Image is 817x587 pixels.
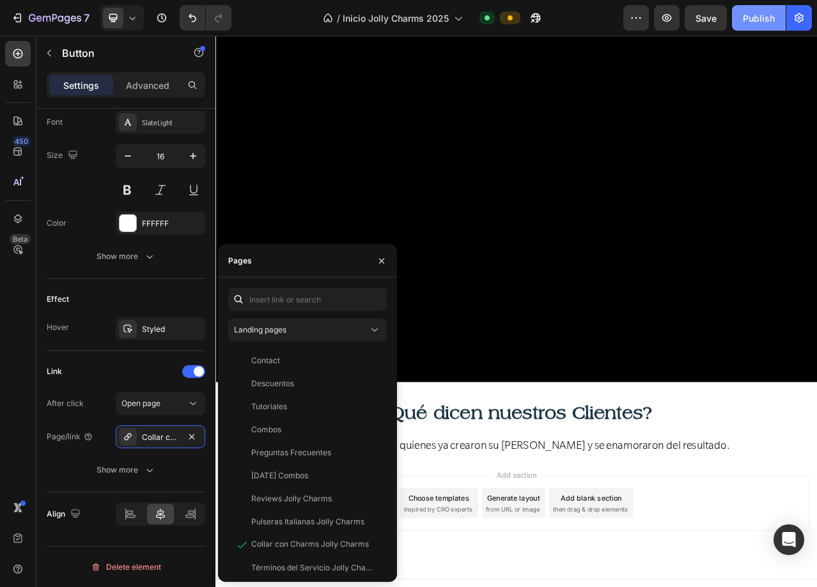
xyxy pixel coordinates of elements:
[251,516,364,528] div: Pulseras Italianas Jolly Charms
[97,464,156,476] div: Show more
[47,398,84,409] div: After click
[47,322,69,333] div: Hover
[354,554,414,567] span: Add section
[10,234,31,244] div: Beta
[47,245,205,268] button: Show more
[732,5,786,31] button: Publish
[142,117,202,129] div: SlateLight
[62,45,171,61] p: Button
[251,378,294,389] div: Descuentos
[215,36,817,587] iframe: Design area
[142,324,202,335] div: Styled
[251,470,308,481] div: [DATE] Combos
[47,293,69,305] div: Effect
[112,513,655,531] span: Conoce lo que dicen quienes ya crearon su [PERSON_NAME] y se enamoraron del resultado.
[234,325,286,334] span: Landing pages
[121,398,160,408] span: Open page
[47,506,83,523] div: Align
[47,366,62,377] div: Link
[180,5,231,31] div: Undo/Redo
[47,557,205,577] button: Delete element
[142,432,179,443] div: Collar con Charms Jolly Charms
[47,147,81,164] div: Size
[228,318,387,341] button: Landing pages
[91,560,161,575] div: Delete element
[97,250,156,263] div: Show more
[251,401,287,412] div: Tutoriales
[251,424,281,435] div: Combos
[251,355,280,366] div: Contact
[251,447,331,458] div: Preguntas Frecuentes
[251,493,332,505] div: Reviews Jolly Charms
[228,288,387,311] input: Insert link or search
[47,431,93,442] div: Page/link
[685,5,727,31] button: Save
[63,79,99,92] p: Settings
[116,392,205,415] button: Open page
[228,255,252,267] div: Pages
[251,562,374,574] div: Términos del Servicio Jolly Charms
[12,136,31,146] div: 450
[47,458,205,481] button: Show more
[84,10,89,26] p: 7
[743,12,775,25] div: Publish
[47,116,63,128] div: Font
[5,5,95,31] button: 7
[343,12,449,25] span: Inicio Jolly Charms 2025
[47,217,66,229] div: Color
[337,12,340,25] span: /
[251,538,369,550] div: Collar con Charms Jolly Charms
[774,524,804,555] div: Open Intercom Messenger
[142,218,202,230] div: FFFFFF
[696,13,717,24] span: Save
[126,79,169,92] p: Advanced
